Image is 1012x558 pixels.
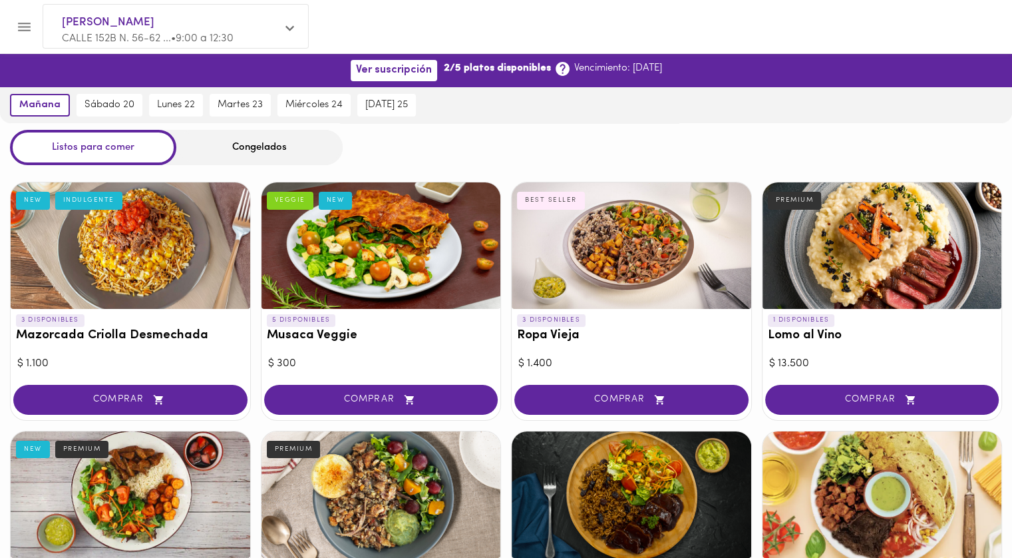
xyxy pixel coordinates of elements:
[268,356,494,372] div: $ 300
[11,431,250,558] div: Lomo saltado
[16,329,245,343] h3: Mazorcada Criolla Desmechada
[357,94,416,117] button: [DATE] 25
[210,94,271,117] button: martes 23
[935,481,999,545] iframe: Messagebird Livechat Widget
[267,441,321,458] div: PREMIUM
[261,182,501,309] div: Musaca Veggie
[444,61,551,75] b: 2/5 platos disponibles
[55,441,109,458] div: PREMIUM
[765,385,999,415] button: COMPRAR
[8,11,41,43] button: Menu
[518,356,745,372] div: $ 1.400
[149,94,203,117] button: lunes 22
[285,99,343,111] span: miércoles 24
[218,99,263,111] span: martes 23
[517,329,746,343] h3: Ropa Vieja
[356,64,432,77] span: Ver suscripción
[13,385,248,415] button: COMPRAR
[84,99,134,111] span: sábado 20
[512,431,751,558] div: La Posta
[782,394,983,406] span: COMPRAR
[62,33,234,44] span: CALLE 152B N. 56-62 ... • 9:00 a 12:30
[531,394,732,406] span: COMPRAR
[574,61,662,75] p: Vencimiento: [DATE]
[277,94,351,117] button: miércoles 24
[517,314,586,326] p: 3 DISPONIBLES
[16,441,50,458] div: NEW
[514,385,749,415] button: COMPRAR
[30,394,231,406] span: COMPRAR
[768,192,822,209] div: PREMIUM
[157,99,195,111] span: lunes 22
[512,182,751,309] div: Ropa Vieja
[62,14,276,31] span: [PERSON_NAME]
[768,314,835,326] p: 1 DISPONIBLES
[17,356,244,372] div: $ 1.100
[77,94,142,117] button: sábado 20
[762,431,1002,558] div: Tacos al Pastor
[16,314,84,326] p: 3 DISPONIBLES
[10,94,70,117] button: mañana
[762,182,1002,309] div: Lomo al Vino
[281,394,482,406] span: COMPRAR
[11,182,250,309] div: Mazorcada Criolla Desmechada
[517,192,585,209] div: BEST SELLER
[264,385,498,415] button: COMPRAR
[769,356,995,372] div: $ 13.500
[267,192,313,209] div: VEGGIE
[365,99,408,111] span: [DATE] 25
[19,99,61,111] span: mañana
[267,314,336,326] p: 5 DISPONIBLES
[10,130,176,165] div: Listos para comer
[16,192,50,209] div: NEW
[261,431,501,558] div: Bowl de Lechona
[351,60,437,81] button: Ver suscripción
[768,329,997,343] h3: Lomo al Vino
[267,329,496,343] h3: Musaca Veggie
[55,192,122,209] div: INDULGENTE
[319,192,353,209] div: NEW
[176,130,343,165] div: Congelados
